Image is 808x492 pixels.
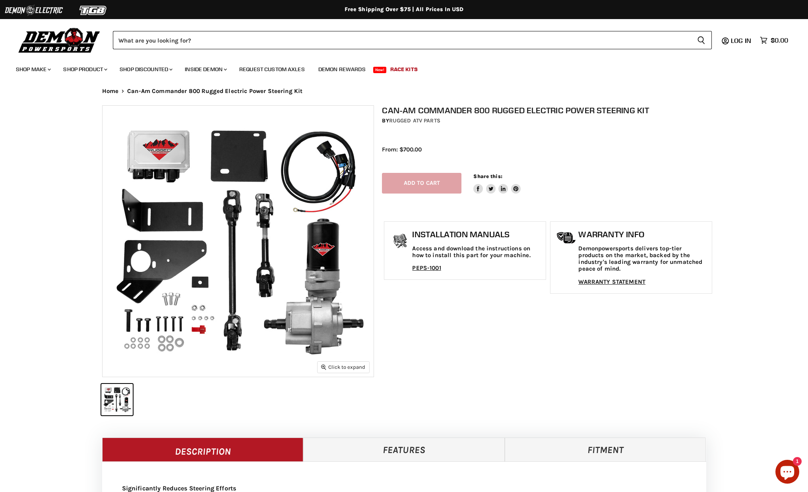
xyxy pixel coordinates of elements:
inbox-online-store-chat: Shopify online store chat [773,460,802,486]
a: Fitment [505,438,706,461]
a: Description [102,438,304,461]
img: Demon Electric Logo 2 [4,3,64,18]
span: Log in [731,37,751,45]
a: $0.00 [756,35,792,46]
p: Access and download the instructions on how to install this part for your machine. [412,245,542,259]
a: Rugged ATV Parts [389,117,440,124]
input: Search [113,31,691,49]
h1: Warranty Info [578,230,708,239]
img: Demon Powersports [16,26,103,54]
div: Free Shipping Over $75 | All Prices In USD [86,6,722,13]
a: Demon Rewards [312,61,372,77]
a: PEPS-1001 [412,264,441,271]
div: by [382,116,714,125]
a: Home [102,88,119,95]
nav: Breadcrumbs [86,88,722,95]
a: WARRANTY STATEMENT [578,278,645,285]
img: warranty-icon.png [556,232,576,244]
a: Features [303,438,505,461]
a: Race Kits [384,61,424,77]
span: New! [373,67,387,73]
span: Can-Am Commander 800 Rugged Electric Power Steering Kit [127,88,302,95]
img: install_manual-icon.png [390,232,410,252]
a: Shop Discounted [114,61,177,77]
span: Share this: [473,173,502,179]
a: Inside Demon [179,61,232,77]
a: Shop Make [10,61,56,77]
a: Log in [727,37,756,44]
button: Search [691,31,712,49]
aside: Share this: [473,173,521,194]
a: Shop Product [57,61,112,77]
h1: Installation Manuals [412,230,542,239]
img: TGB Logo 2 [64,3,123,18]
span: Click to expand [321,364,365,370]
form: Product [113,31,712,49]
button: Click to expand [318,362,369,372]
a: Request Custom Axles [233,61,311,77]
p: Demonpowersports delivers top-tier products on the market, backed by the industry's leading warra... [578,245,708,273]
img: IMAGE [103,106,374,377]
h1: Can-Am Commander 800 Rugged Electric Power Steering Kit [382,105,714,115]
span: From: $700.00 [382,146,422,153]
ul: Main menu [10,58,786,77]
button: IMAGE thumbnail [101,384,133,415]
span: $0.00 [771,37,788,44]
